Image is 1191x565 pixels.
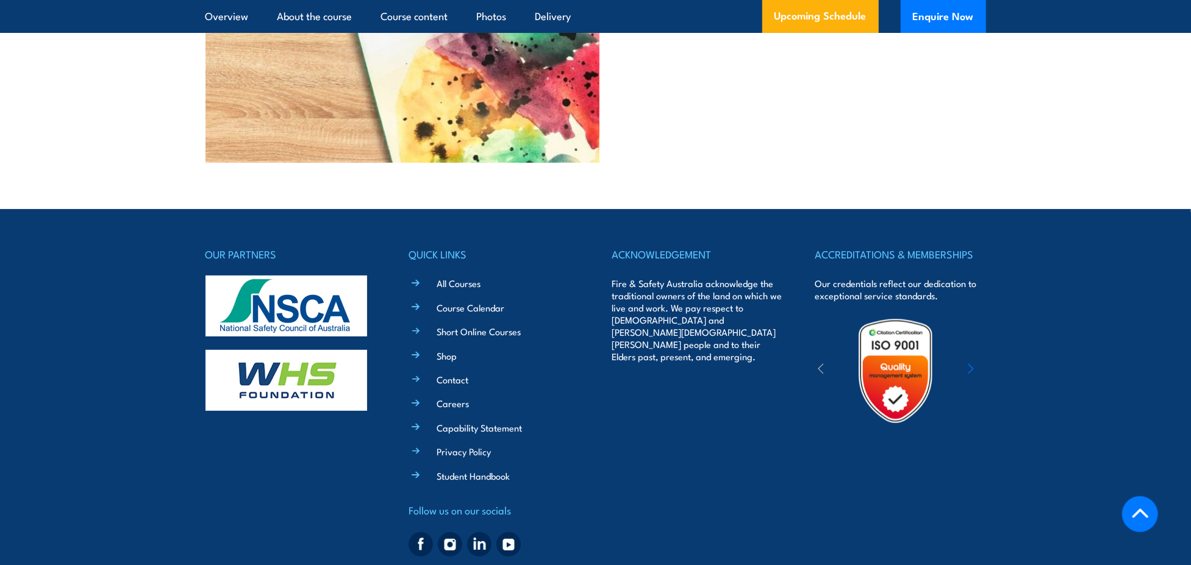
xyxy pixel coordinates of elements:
a: Capability Statement [437,421,522,434]
p: Our credentials reflect our dedication to exceptional service standards. [815,277,985,302]
img: Untitled design (19) [842,318,949,424]
a: Contact [437,373,468,386]
img: whs-logo-footer [206,350,367,411]
a: Short Online Courses [437,325,521,338]
a: All Courses [437,277,481,290]
a: Careers [437,397,469,410]
a: Student Handbook [437,469,510,482]
h4: Follow us on our socials [409,502,579,519]
h4: ACCREDITATIONS & MEMBERSHIPS [815,246,985,263]
h4: OUR PARTNERS [206,246,376,263]
h4: QUICK LINKS [409,246,579,263]
h4: ACKNOWLEDGEMENT [612,246,782,263]
a: Course Calendar [437,301,504,314]
a: Shop [437,349,457,362]
img: nsca-logo-footer [206,275,367,336]
a: Privacy Policy [437,445,491,458]
img: ewpa-logo [950,350,1056,392]
p: Fire & Safety Australia acknowledge the traditional owners of the land on which we live and work.... [612,277,782,363]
